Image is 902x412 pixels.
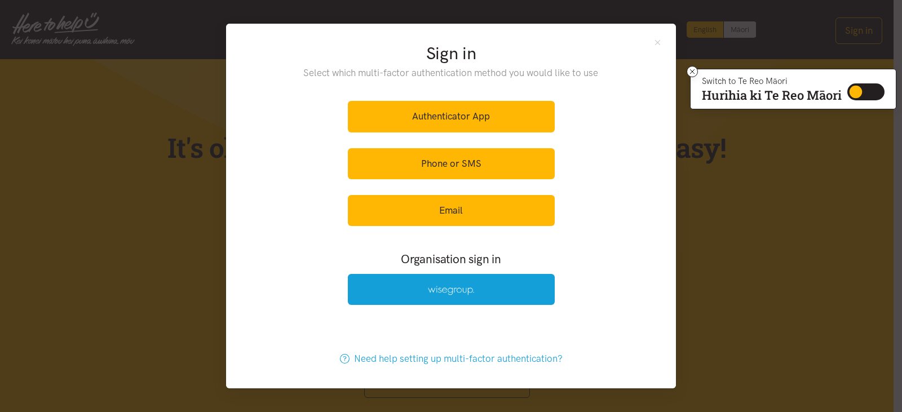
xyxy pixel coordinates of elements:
[317,251,585,267] h3: Organisation sign in
[702,90,842,100] p: Hurihia ki Te Reo Māori
[348,148,555,179] a: Phone or SMS
[348,195,555,226] a: Email
[281,65,622,81] p: Select which multi-factor authentication method you would like to use
[702,78,842,85] p: Switch to Te Reo Māori
[328,343,574,374] a: Need help setting up multi-factor authentication?
[348,101,555,132] a: Authenticator App
[281,42,622,65] h2: Sign in
[653,37,662,47] button: Close
[428,286,474,295] img: Wise Group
